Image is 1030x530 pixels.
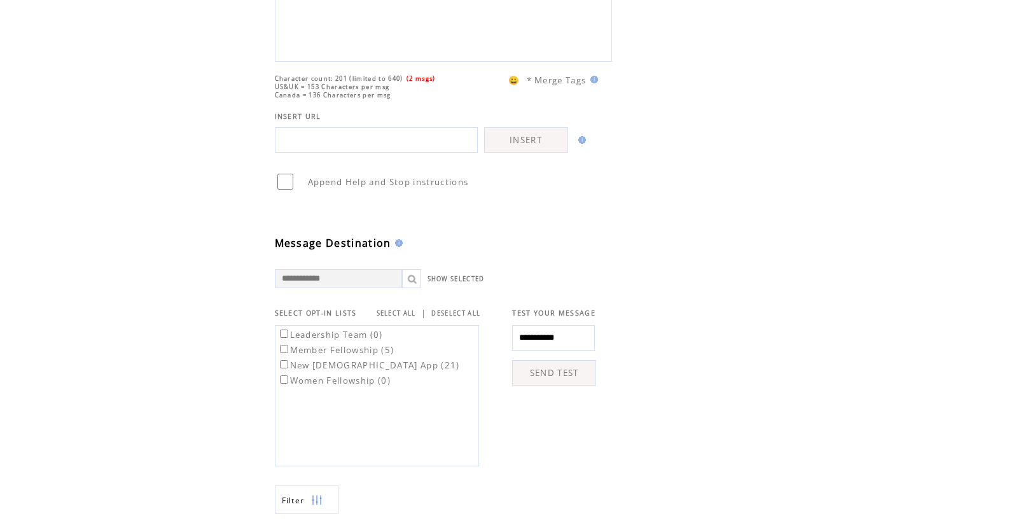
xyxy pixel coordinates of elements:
img: filters.png [311,486,323,515]
span: Canada = 136 Characters per msg [275,91,391,99]
label: Member Fellowship (5) [277,344,394,356]
span: INSERT URL [275,112,321,121]
a: INSERT [484,127,568,153]
label: Women Fellowship (0) [277,375,391,386]
img: help.gif [574,136,586,144]
span: Character count: 201 (limited to 640) [275,74,403,83]
span: | [421,307,426,319]
span: Show filters [282,495,305,506]
span: 😀 [508,74,520,86]
a: SELECT ALL [377,309,416,317]
input: New [DEMOGRAPHIC_DATA] App (21) [280,360,288,368]
label: New [DEMOGRAPHIC_DATA] App (21) [277,359,460,371]
a: SEND TEST [512,360,596,386]
label: Leadership Team (0) [277,329,383,340]
span: * Merge Tags [527,74,587,86]
input: Member Fellowship (5) [280,345,288,353]
span: Append Help and Stop instructions [308,176,469,188]
input: Leadership Team (0) [280,330,288,338]
a: SHOW SELECTED [428,275,485,283]
a: DESELECT ALL [431,309,480,317]
span: Message Destination [275,236,391,250]
img: help.gif [391,239,403,247]
img: help.gif [587,76,598,83]
span: (2 msgs) [407,74,436,83]
span: SELECT OPT-IN LISTS [275,309,357,317]
input: Women Fellowship (0) [280,375,288,384]
span: US&UK = 153 Characters per msg [275,83,390,91]
a: Filter [275,485,338,514]
span: TEST YOUR MESSAGE [512,309,595,317]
